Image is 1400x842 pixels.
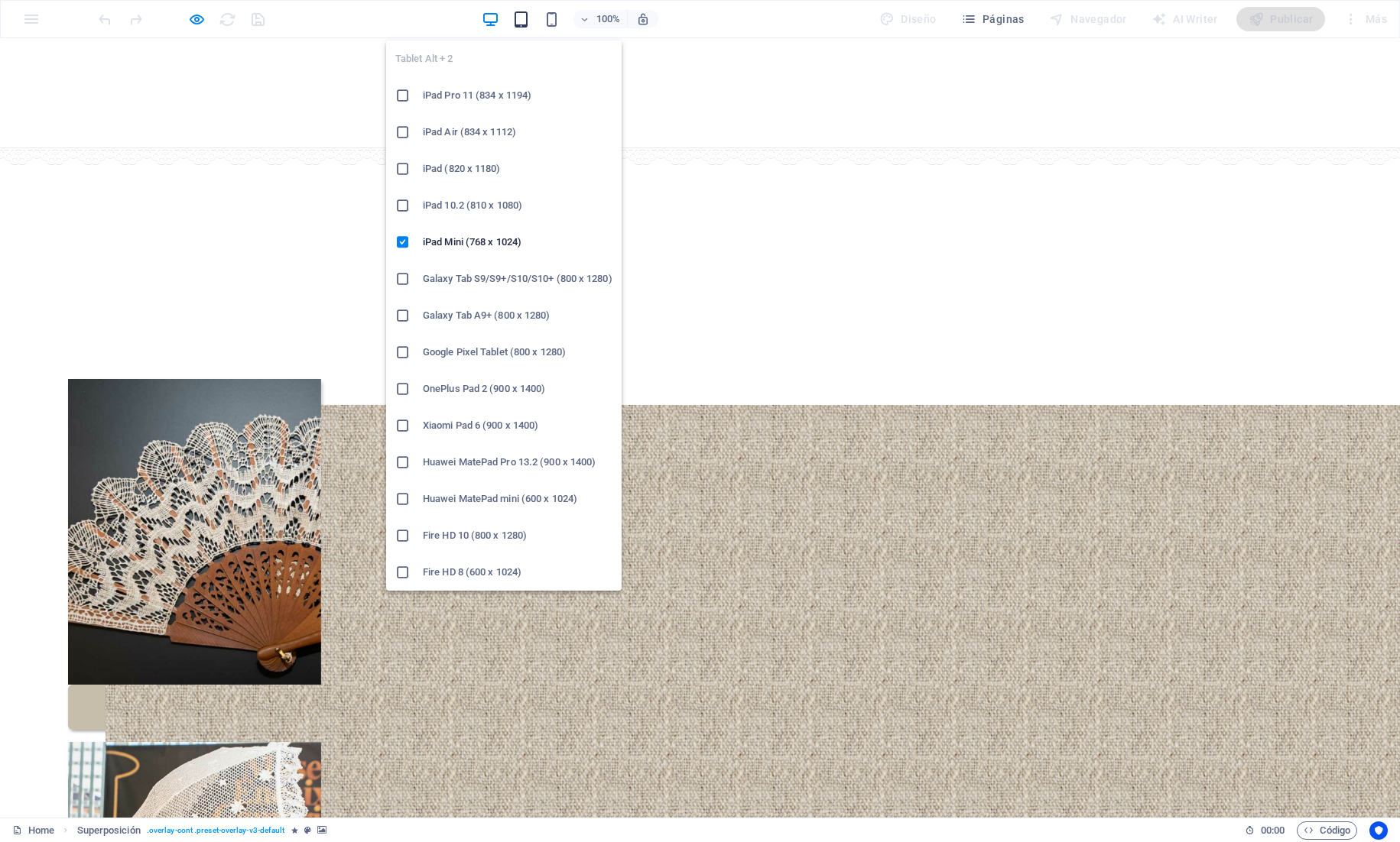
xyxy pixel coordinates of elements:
nav: breadcrumb [77,821,326,840]
span: Páginas [961,11,1025,27]
h6: Google Pixel Tablet (800 x 1280) [423,343,612,361]
h6: iPad Air (834 x 1112) [423,123,612,141]
h6: iPad Mini (768 x 1024) [423,233,612,251]
h6: Fire HD 8 (600 x 1024) [423,563,612,581]
button: Código [1297,821,1357,840]
span: 00 00 [1261,821,1285,840]
i: El elemento contiene una animación [291,826,298,834]
h6: Galaxy Tab S9/S9+/S10/S10+ (800 x 1280) [423,270,612,288]
span: Haz clic para seleccionar y doble clic para editar [77,821,141,840]
i: Este elemento es un preajuste personalizable [304,826,311,834]
a: Haz clic para cancelar la selección y doble clic para abrir páginas [12,821,54,840]
i: Este elemento contiene un fondo [317,826,326,834]
h6: Tiempo de la sesión [1245,821,1285,840]
h6: Galaxy Tab A9+ (800 x 1280) [423,306,612,325]
h6: Huawei MatePad mini (600 x 1024) [423,490,612,508]
h6: OnePlus Pad 2 (900 x 1400) [423,380,612,398]
h6: 100% [596,10,621,28]
button: Páginas [955,7,1031,31]
span: . overlay-cont .preset-overlay-v3-default [147,821,285,840]
button: Usercentrics [1369,821,1388,840]
h6: Fire HD 10 (800 x 1280) [423,526,612,545]
span: : [1272,824,1274,836]
h6: iPad 10.2 (810 x 1080) [423,196,612,215]
h6: Huawei MatePad Pro 13.2 (900 x 1400) [423,453,612,471]
h6: iPad (820 x 1180) [423,160,612,178]
h6: iPad Pro 11 (834 x 1194) [423,86,612,105]
h6: Xiaomi Pad 6 (900 x 1400) [423,416,612,435]
span: Código [1304,821,1350,840]
a: Nuestra colección [68,646,321,691]
button: 100% [573,10,628,28]
i: Al redimensionar, ajustar el nivel de zoom automáticamente para ajustarse al dispositivo elegido. [636,12,650,26]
